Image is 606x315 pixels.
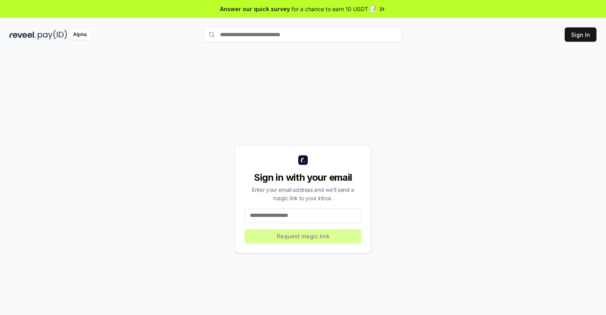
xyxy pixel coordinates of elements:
[291,5,376,13] span: for a chance to earn 10 USDT 📝
[245,171,361,184] div: Sign in with your email
[565,27,596,42] button: Sign In
[298,155,308,165] img: logo_small
[69,30,91,40] div: Alpha
[245,186,361,202] div: Enter your email address and we’ll send a magic link to your inbox.
[38,30,67,40] img: pay_id
[220,5,290,13] span: Answer our quick survey
[10,30,36,40] img: reveel_dark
